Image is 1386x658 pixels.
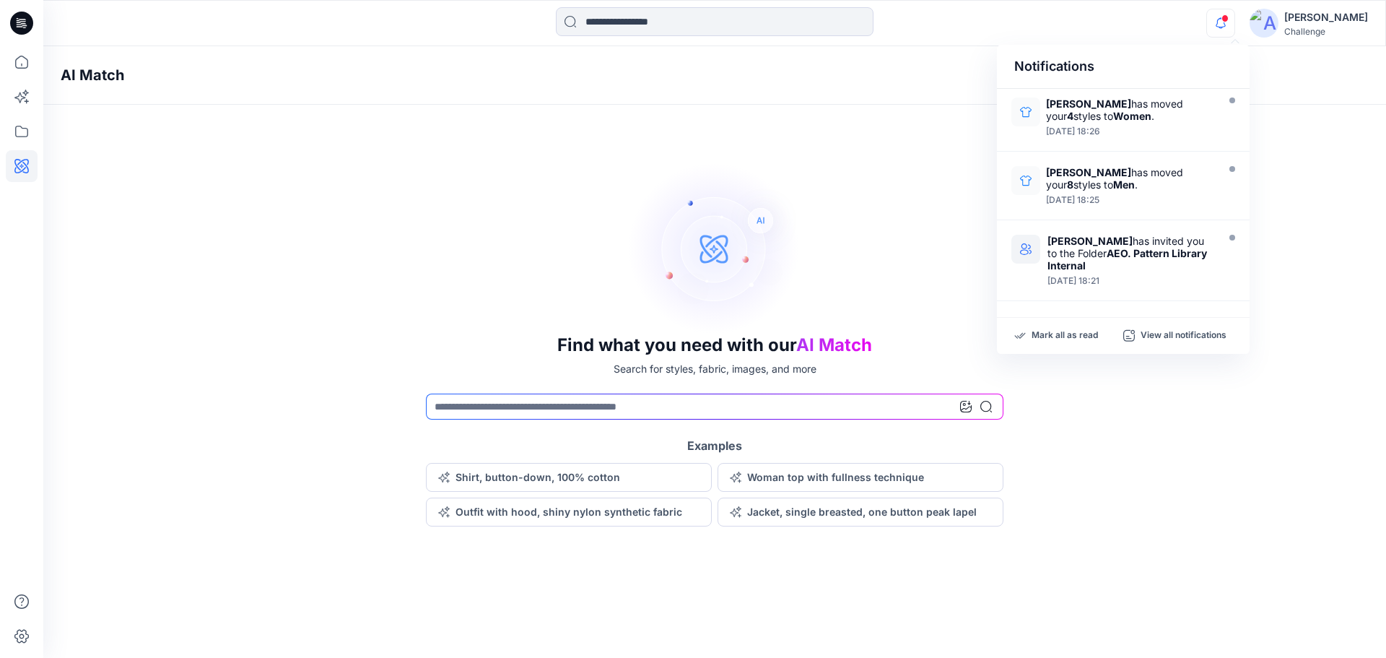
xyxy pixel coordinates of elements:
[1046,166,1213,191] div: has moved your styles to .
[1011,235,1040,264] img: AEO. Pattern Library Internal
[718,498,1003,527] button: Jacket, single breasted, one button peak lapel
[1046,98,1131,110] strong: [PERSON_NAME]
[1113,110,1151,122] strong: Women
[1046,166,1131,178] strong: [PERSON_NAME]
[997,45,1250,89] div: Notifications
[1032,329,1098,342] p: Mark all as read
[1046,126,1213,137] div: Tuesday, September 09, 2025 18:26
[1067,110,1073,122] strong: 4
[1141,329,1226,342] p: View all notifications
[1046,195,1213,205] div: Tuesday, September 09, 2025 18:25
[1047,235,1213,272] div: has invited you to the Folder
[687,437,742,454] h5: Examples
[796,334,872,355] span: AI Match
[61,66,124,84] h4: AI Match
[628,162,801,335] img: AI Search
[1047,247,1207,272] strong: AEO. Pattern Library Internal
[426,463,712,492] button: Shirt, button-down, 100% cotton
[1284,9,1368,26] div: [PERSON_NAME]
[426,498,712,527] button: Outfit with hood, shiny nylon synthetic fabric
[1046,98,1213,122] div: has moved your styles to .
[614,361,816,376] p: Search for styles, fabric, images, and more
[1067,178,1073,191] strong: 8
[1113,178,1135,191] strong: Men
[1047,235,1133,247] strong: [PERSON_NAME]
[1047,276,1213,286] div: Tuesday, September 09, 2025 18:21
[718,463,1003,492] button: Woman top with fullness technique
[557,335,872,355] h3: Find what you need with our
[1250,9,1278,38] img: avatar
[1284,26,1368,37] div: Challenge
